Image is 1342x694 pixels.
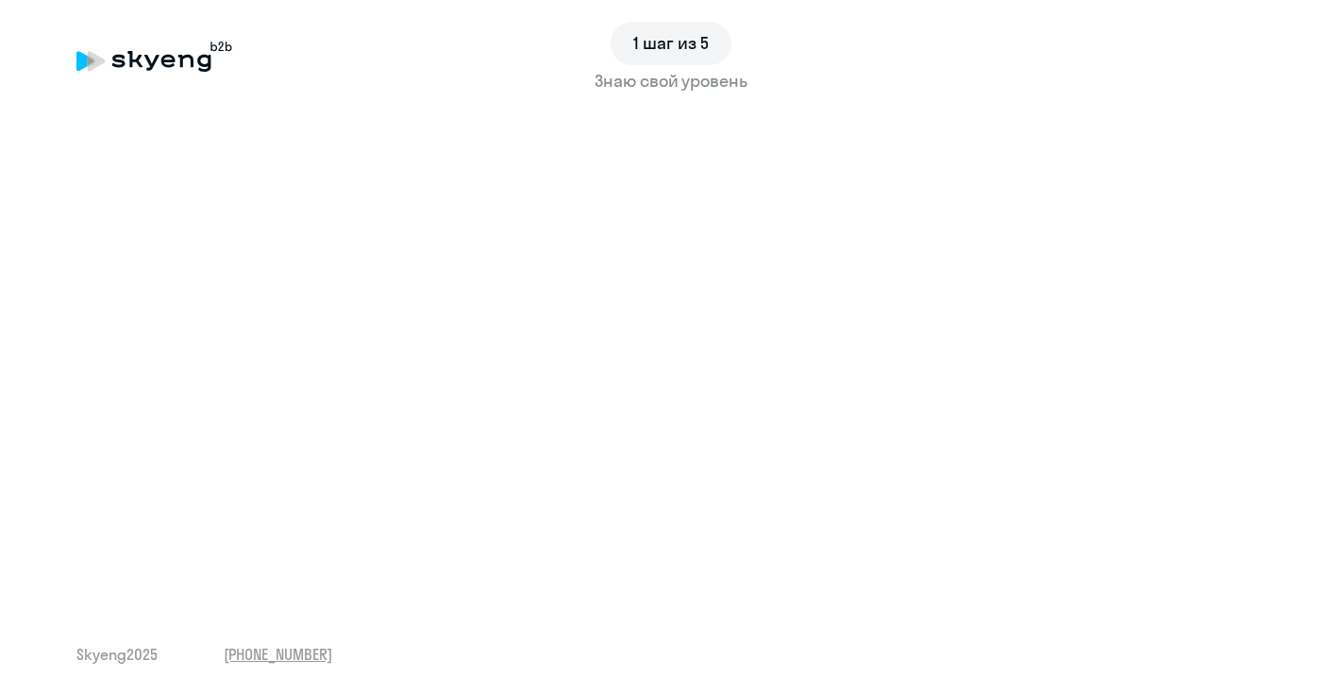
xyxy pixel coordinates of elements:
[633,32,709,54] ya-tr-span: 1 шаг из 5
[224,644,332,665] a: [PHONE_NUMBER]
[595,70,747,92] ya-tr-span: Знаю свой уровень
[76,645,126,664] ya-tr-span: Skyeng
[126,645,158,664] ya-tr-span: 2025
[224,645,332,664] ya-tr-span: [PHONE_NUMBER]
